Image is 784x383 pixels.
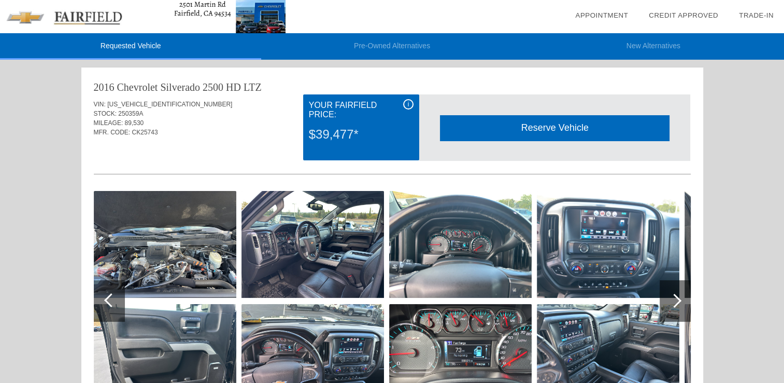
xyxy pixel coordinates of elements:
img: 20.jpg [537,191,679,298]
span: CK25743 [132,129,158,136]
div: Reserve Vehicle [440,115,669,141]
span: 250359A [118,110,143,117]
li: Pre-Owned Alternatives [261,33,522,60]
div: Quoted on [DATE] 11:29:11 AM [94,143,691,160]
span: VIN: [94,101,106,108]
a: Trade-In [739,11,774,19]
a: Appointment [575,11,628,19]
div: LTZ [244,80,262,94]
span: 89,530 [125,119,144,127]
span: MILEAGE: [94,119,123,127]
span: [US_VEHICLE_IDENTIFICATION_NUMBER] [107,101,232,108]
div: Your Fairfield Price: [309,99,414,121]
span: i [408,101,409,108]
img: 18.jpg [389,191,532,298]
span: STOCK: [94,110,117,117]
div: 2016 Chevrolet Silverado 2500 HD [94,80,241,94]
div: $39,477* [309,121,414,148]
img: 16.jpg [241,191,384,298]
a: Credit Approved [649,11,718,19]
span: MFR. CODE: [94,129,131,136]
li: New Alternatives [523,33,784,60]
img: 14.jpg [94,191,236,298]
